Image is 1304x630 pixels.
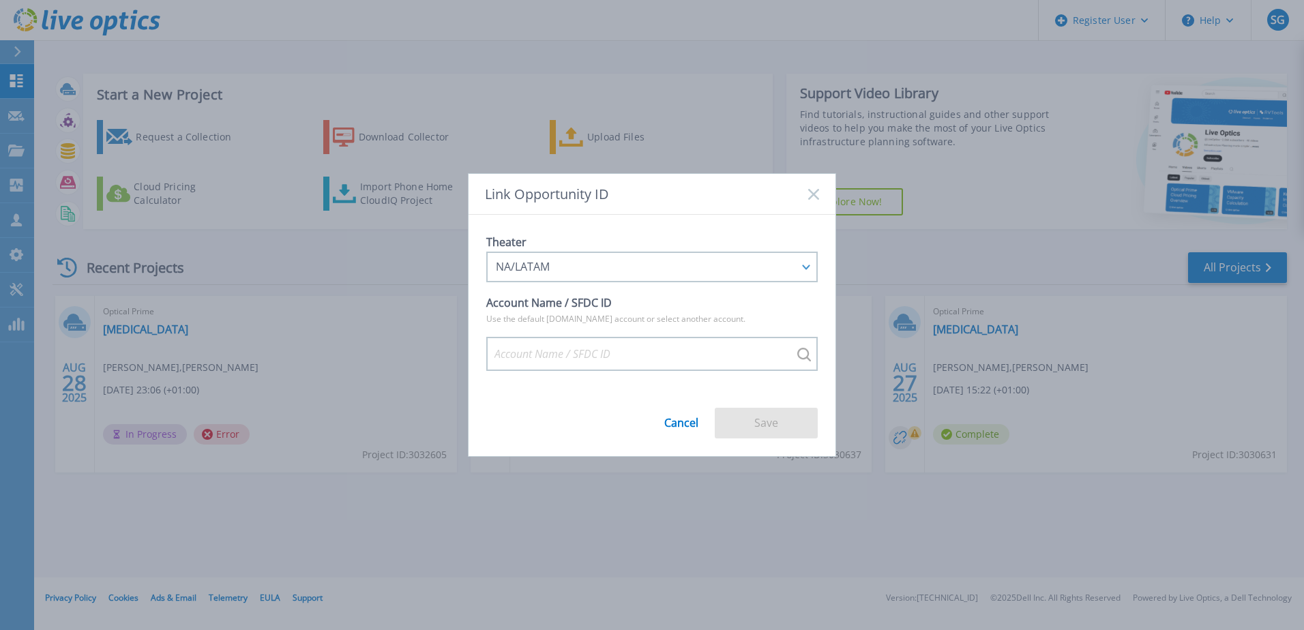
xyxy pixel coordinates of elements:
[486,293,818,312] p: Account Name / SFDC ID
[485,186,609,202] span: Link Opportunity ID
[715,408,818,438] button: Save
[486,312,818,326] p: Use the default [DOMAIN_NAME] account or select another account.
[486,232,818,252] p: Theater
[496,260,793,273] div: NA/LATAM
[486,337,818,371] input: Account Name / SFDC ID
[664,406,698,429] a: Cancel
